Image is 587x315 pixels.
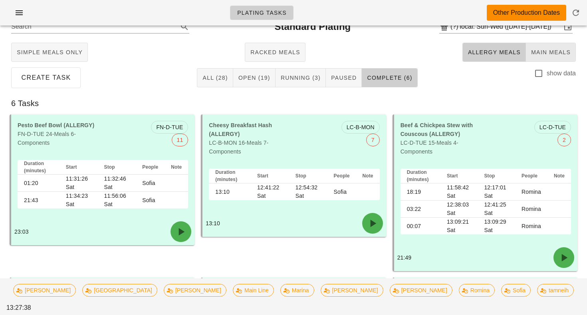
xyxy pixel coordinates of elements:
[18,192,59,209] td: 21:43
[462,43,526,62] button: Allergy Meals
[440,169,478,183] th: Start
[478,183,515,201] td: 12:17:01 Sat
[362,68,417,87] button: Complete (6)
[478,218,515,234] td: 13:09:29 Sat
[401,183,440,201] td: 18:19
[440,218,478,234] td: 13:09:21 Sat
[394,244,577,271] div: 21:49
[169,284,221,296] span: [PERSON_NAME]
[356,169,380,183] th: Note
[289,183,327,200] td: 12:54:32 Sat
[156,121,183,133] span: FN-D-TUE
[395,284,447,296] span: [PERSON_NAME]
[238,75,270,81] span: Open (19)
[177,134,183,146] span: 11
[331,75,357,81] span: Paused
[478,169,515,183] th: Stop
[59,192,98,209] td: 11:34:23 Sat
[326,68,362,87] button: Paused
[526,43,576,62] button: Main Meals
[563,134,566,146] span: 2
[13,116,103,152] div: FN-D-TUE 24-Meals 6-Components
[506,284,526,296] span: Sofia
[165,160,188,175] th: Note
[197,68,233,87] button: All (28)
[98,175,136,192] td: 11:32:46 Sat
[18,122,94,128] b: Pesto Beef Bowl (ALLERGY)
[5,91,582,116] div: 6 Tasks
[531,49,571,55] span: Main Meals
[209,169,251,183] th: Duration (minutes)
[59,175,98,192] td: 11:31:26 Sat
[464,284,490,296] span: Romina
[280,75,321,81] span: Running (3)
[275,20,351,34] h2: Standard Plating
[515,169,547,183] th: People
[18,284,71,296] span: [PERSON_NAME]
[401,201,440,218] td: 03:22
[202,210,386,237] div: 13:10
[209,122,272,137] b: Cheesy Breakfast Hash (ALLERGY)
[401,122,473,137] b: Beef & Chickpea Stew with Couscous (ALLERGY)
[16,49,83,55] span: Simple Meals Only
[251,183,289,200] td: 12:41:22 Sat
[5,301,53,314] div: 13:27:38
[18,175,59,192] td: 01:20
[547,169,571,183] th: Note
[11,67,81,88] button: Create Task
[401,218,440,234] td: 00:07
[59,160,98,175] th: Start
[440,183,478,201] td: 11:58:42 Sat
[204,116,294,161] div: LC-B-MON 16-Meals 7-Components
[209,183,251,200] td: 13:10
[493,8,560,18] div: Other Production Dates
[326,284,378,296] span: [PERSON_NAME]
[11,218,194,245] div: 23:03
[18,160,59,175] th: Duration (minutes)
[468,49,521,55] span: Allergy Meals
[87,284,152,296] span: [GEOGRAPHIC_DATA]
[276,68,326,87] button: Running (3)
[251,169,289,183] th: Start
[136,192,165,209] td: Sofia
[371,134,375,146] span: 7
[347,121,375,133] span: LC-B-MON
[539,121,566,133] span: LC-D-TUE
[450,23,460,31] div: (?)
[515,201,547,218] td: Romina
[327,169,356,183] th: People
[440,201,478,218] td: 12:38:03 Sat
[233,68,276,87] button: Open (19)
[289,169,327,183] th: Stop
[327,183,356,200] td: Sofia
[367,75,412,81] span: Complete (6)
[250,49,300,55] span: Racked Meals
[21,74,71,81] span: Create Task
[237,10,287,16] span: Plating Tasks
[515,183,547,201] td: Romina
[401,169,440,183] th: Duration (minutes)
[547,69,576,77] label: show data
[136,160,165,175] th: People
[98,160,136,175] th: Stop
[238,284,269,296] span: Main Line
[515,218,547,234] td: Romina
[245,43,305,62] button: Racked Meals
[202,75,228,81] span: All (28)
[478,201,515,218] td: 12:41:25 Sat
[542,284,569,296] span: tamneih
[98,192,136,209] td: 11:56:06 Sat
[230,6,293,20] a: Plating Tasks
[396,116,486,161] div: LC-D-TUE 15-Meals 4-Components
[286,284,309,296] span: Marina
[11,43,88,62] button: Simple Meals Only
[136,175,165,192] td: Sofia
